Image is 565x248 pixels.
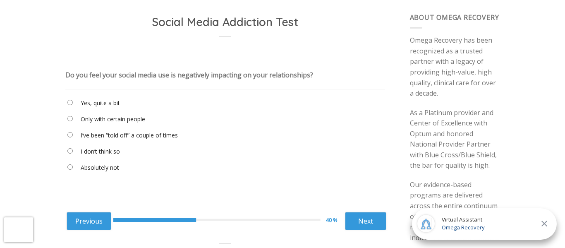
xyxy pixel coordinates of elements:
iframe: reCAPTCHA [4,217,33,242]
a: Next [345,212,386,230]
h1: Social Media Addiction Test [75,15,375,29]
label: I don’t think so [81,147,120,156]
span: About Omega Recovery [410,13,499,22]
div: 40 % [326,216,345,224]
a: Previous [67,212,111,230]
label: I’ve been “told off” a couple of times [81,131,178,140]
p: As a Platinum provider and Center of Excellence with Optum and honored National Provider Partner ... [410,108,500,171]
label: Yes, quite a bit [81,99,120,108]
p: Our evidence-based programs are delivered across the entire continuum of care to improve and rest... [410,180,500,243]
label: Only with certain people [81,115,145,124]
label: Absolutely not [81,163,119,172]
p: Omega Recovery has been recognized as a trusted partner with a legacy of providing high-value, hi... [410,35,500,99]
div: Do you feel your social media use is negatively impacting on your relationships? [65,70,313,79]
